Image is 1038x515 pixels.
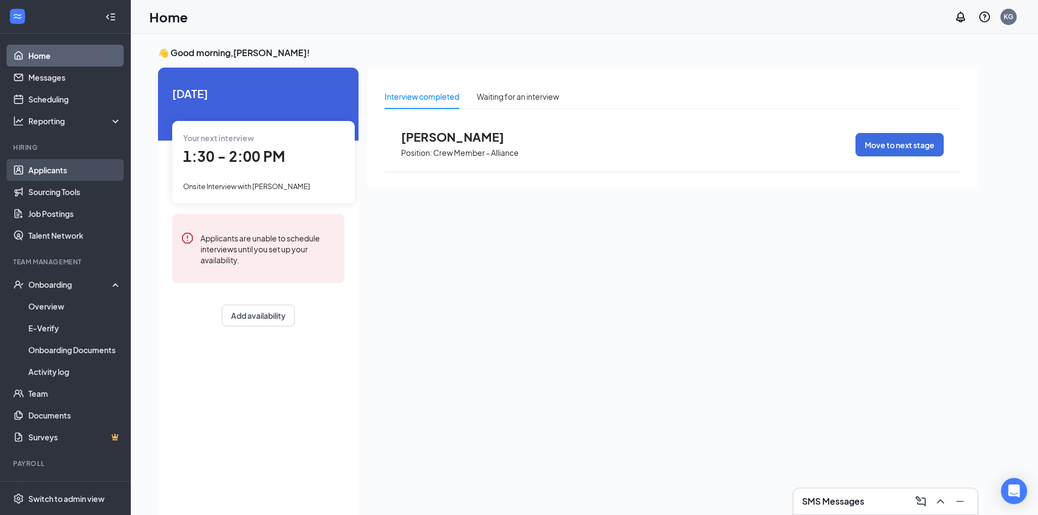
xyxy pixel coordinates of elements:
div: Open Intercom Messenger [1001,478,1027,504]
span: Your next interview [183,133,254,143]
a: Documents [28,404,122,426]
a: Scheduling [28,88,122,110]
svg: Settings [13,493,24,504]
a: Team [28,383,122,404]
h3: SMS Messages [802,495,864,507]
a: Job Postings [28,203,122,225]
a: Sourcing Tools [28,181,122,203]
a: Applicants [28,159,122,181]
div: KG [1004,12,1013,21]
svg: Error [181,232,194,245]
div: Hiring [13,143,119,152]
svg: ChevronUp [934,495,947,508]
svg: Minimize [954,495,967,508]
svg: Analysis [13,116,24,126]
div: Onboarding [28,279,112,290]
div: Team Management [13,257,119,266]
svg: Collapse [105,11,116,22]
a: Activity log [28,361,122,383]
span: Onsite Interview with [PERSON_NAME] [183,182,310,191]
a: Home [28,45,122,66]
a: Overview [28,295,122,317]
div: Payroll [13,459,119,468]
div: Interview completed [385,90,459,102]
span: 1:30 - 2:00 PM [183,147,285,165]
button: ComposeMessage [912,493,930,510]
button: Move to next stage [855,133,944,156]
h1: Home [149,8,188,26]
a: SurveysCrown [28,426,122,448]
svg: Notifications [954,10,967,23]
a: PayrollCrown [28,475,122,497]
h3: 👋 Good morning, [PERSON_NAME] ! [158,47,978,59]
p: Position: [401,148,432,158]
div: Applicants are unable to schedule interviews until you set up your availability. [201,232,336,265]
div: Switch to admin view [28,493,105,504]
button: ChevronUp [932,493,949,510]
a: Talent Network [28,225,122,246]
svg: QuestionInfo [978,10,991,23]
svg: ComposeMessage [914,495,927,508]
svg: UserCheck [13,279,24,290]
span: [PERSON_NAME] [401,130,521,144]
a: E-Verify [28,317,122,339]
button: Add availability [222,305,295,326]
a: Onboarding Documents [28,339,122,361]
button: Minimize [951,493,969,510]
a: Messages [28,66,122,88]
div: Reporting [28,116,122,126]
div: Waiting for an interview [477,90,559,102]
span: [DATE] [172,85,344,102]
svg: WorkstreamLogo [12,11,23,22]
p: Crew Member - Alliance [433,148,519,158]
